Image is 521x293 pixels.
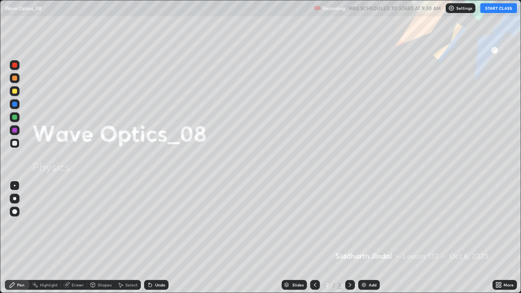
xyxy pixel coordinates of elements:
[369,283,377,287] div: Add
[323,282,331,287] div: 2
[98,283,112,287] div: Shapes
[322,5,345,11] p: Recording
[337,281,342,289] div: 2
[125,283,138,287] div: Select
[333,282,335,287] div: /
[292,283,304,287] div: Slides
[361,282,367,288] img: add-slide-button
[5,5,42,11] p: Wave Optics_08
[448,5,455,11] img: class-settings-icons
[456,6,472,10] p: Settings
[155,283,165,287] div: Undo
[40,283,58,287] div: Highlight
[480,3,517,13] button: START CLASS
[348,4,441,12] h5: WAS SCHEDULED TO START AT 9:30 AM
[17,283,24,287] div: Pen
[72,283,84,287] div: Eraser
[314,5,321,11] img: recording.375f2c34.svg
[503,283,514,287] div: More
